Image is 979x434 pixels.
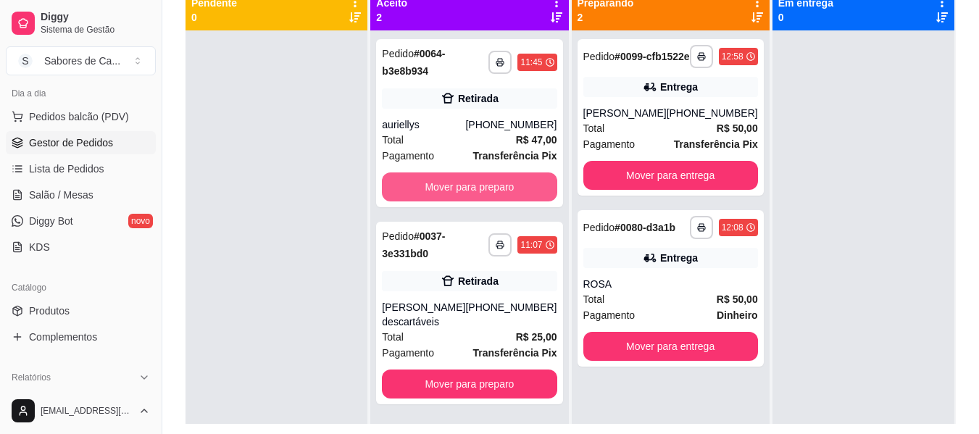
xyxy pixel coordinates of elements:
strong: Transferência Pix [473,150,557,162]
span: Lista de Pedidos [29,162,104,176]
div: Entrega [660,80,698,94]
a: Complementos [6,325,156,349]
div: ROSA [583,277,758,291]
span: Pagamento [382,345,434,361]
span: KDS [29,240,50,254]
div: [PHONE_NUMBER] [465,300,557,329]
span: Sistema de Gestão [41,24,150,36]
span: Pedido [382,230,414,242]
span: Pedido [583,51,615,62]
p: 0 [778,10,833,25]
span: Total [583,120,605,136]
div: [PHONE_NUMBER] [465,117,557,132]
div: 11:07 [520,239,542,251]
span: Pedidos balcão (PDV) [29,109,129,124]
span: Total [382,132,404,148]
div: Catálogo [6,276,156,299]
strong: Dinheiro [717,309,758,321]
button: [EMAIL_ADDRESS][DOMAIN_NAME] [6,393,156,428]
div: Retirada [458,274,499,288]
strong: Transferência Pix [473,347,557,359]
span: Total [382,329,404,345]
button: Select a team [6,46,156,75]
p: 0 [191,10,237,25]
span: S [18,54,33,68]
strong: # 0037-3e331bd0 [382,230,445,259]
span: Pagamento [583,136,636,152]
span: Salão / Mesas [29,188,93,202]
div: [PERSON_NAME] [583,106,667,120]
button: Mover para preparo [382,370,557,398]
strong: R$ 50,00 [717,122,758,134]
button: Pedidos balcão (PDV) [6,105,156,128]
p: 2 [376,10,407,25]
strong: R$ 50,00 [717,293,758,305]
span: Diggy Bot [29,214,73,228]
a: Diggy Botnovo [6,209,156,233]
span: [EMAIL_ADDRESS][DOMAIN_NAME] [41,405,133,417]
a: Lista de Pedidos [6,157,156,180]
span: Produtos [29,304,70,318]
span: Pedido [382,48,414,59]
strong: # 0099-cfb1522e [615,51,690,62]
span: Pagamento [583,307,636,323]
button: Mover para entrega [583,161,758,190]
div: Sabores de Ca ... [44,54,120,68]
div: 12:08 [722,222,743,233]
div: auriellys [382,117,465,132]
span: Complementos [29,330,97,344]
span: Relatórios [12,372,51,383]
button: Mover para entrega [583,332,758,361]
a: KDS [6,235,156,259]
button: Mover para preparo [382,172,557,201]
div: Dia a dia [6,82,156,105]
strong: # 0064-b3e8b934 [382,48,445,77]
span: Pedido [583,222,615,233]
a: Gestor de Pedidos [6,131,156,154]
strong: R$ 25,00 [516,331,557,343]
div: Entrega [660,251,698,265]
a: Salão / Mesas [6,183,156,206]
strong: Transferência Pix [674,138,758,150]
span: Total [583,291,605,307]
strong: R$ 47,00 [516,134,557,146]
div: [PERSON_NAME] descartáveis [382,300,465,329]
strong: # 0080-d3a1b [615,222,675,233]
span: Gestor de Pedidos [29,135,113,150]
span: Pagamento [382,148,434,164]
a: Produtos [6,299,156,322]
a: DiggySistema de Gestão [6,6,156,41]
div: 11:45 [520,57,542,68]
div: Retirada [458,91,499,106]
div: 12:58 [722,51,743,62]
div: [PHONE_NUMBER] [667,106,758,120]
p: 2 [578,10,634,25]
span: Diggy [41,11,150,24]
